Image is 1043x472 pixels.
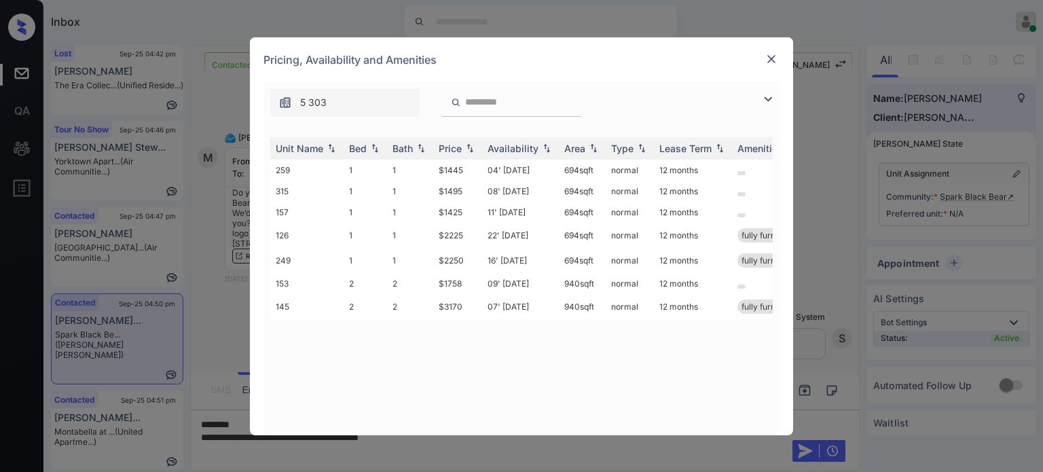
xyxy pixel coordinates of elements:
td: 1 [344,248,387,273]
td: $2225 [433,223,482,248]
td: 22' [DATE] [482,223,559,248]
span: fully furnished... [742,255,802,266]
td: 12 months [654,202,732,223]
td: normal [606,294,654,319]
td: 1 [387,160,433,181]
div: Type [611,143,634,154]
div: Unit Name [276,143,323,154]
div: Bed [349,143,367,154]
td: 315 [270,181,344,202]
td: normal [606,248,654,273]
td: $1445 [433,160,482,181]
td: 12 months [654,181,732,202]
img: icon-zuma [278,96,292,109]
td: 2 [344,294,387,319]
div: Area [564,143,585,154]
td: 12 months [654,294,732,319]
td: 16' [DATE] [482,248,559,273]
td: 259 [270,160,344,181]
span: fully furnished... [742,230,802,240]
td: 1 [344,202,387,223]
td: 940 sqft [559,294,606,319]
img: sorting [414,143,428,153]
td: 1 [344,223,387,248]
td: 145 [270,294,344,319]
td: 2 [387,273,433,294]
td: 694 sqft [559,181,606,202]
td: 1 [344,160,387,181]
img: sorting [587,143,600,153]
td: 12 months [654,248,732,273]
td: 1 [344,181,387,202]
td: 04' [DATE] [482,160,559,181]
div: Pricing, Availability and Amenities [250,37,793,82]
td: 1 [387,202,433,223]
td: 1 [387,181,433,202]
td: normal [606,181,654,202]
td: 12 months [654,223,732,248]
td: 2 [344,273,387,294]
div: Lease Term [659,143,712,154]
span: fully furnished... [742,302,802,312]
td: 249 [270,248,344,273]
td: 1 [387,223,433,248]
img: sorting [713,143,727,153]
td: 12 months [654,273,732,294]
td: 694 sqft [559,248,606,273]
img: sorting [325,143,338,153]
td: 126 [270,223,344,248]
td: $2250 [433,248,482,273]
img: sorting [635,143,648,153]
td: $1425 [433,202,482,223]
img: sorting [540,143,553,153]
td: $3170 [433,294,482,319]
img: icon-zuma [451,96,461,109]
td: normal [606,202,654,223]
div: Amenities [737,143,783,154]
img: close [765,52,778,66]
td: 09' [DATE] [482,273,559,294]
td: 940 sqft [559,273,606,294]
td: 1 [387,248,433,273]
td: 694 sqft [559,223,606,248]
span: 5 303 [300,95,327,110]
td: 157 [270,202,344,223]
td: 153 [270,273,344,294]
td: 08' [DATE] [482,181,559,202]
td: 11' [DATE] [482,202,559,223]
img: sorting [463,143,477,153]
td: 694 sqft [559,160,606,181]
img: icon-zuma [760,91,776,107]
td: 2 [387,294,433,319]
td: normal [606,223,654,248]
div: Availability [488,143,538,154]
td: normal [606,160,654,181]
td: 12 months [654,160,732,181]
img: sorting [368,143,382,153]
td: 07' [DATE] [482,294,559,319]
td: normal [606,273,654,294]
td: $1495 [433,181,482,202]
td: $1758 [433,273,482,294]
div: Price [439,143,462,154]
div: Bath [392,143,413,154]
td: 694 sqft [559,202,606,223]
